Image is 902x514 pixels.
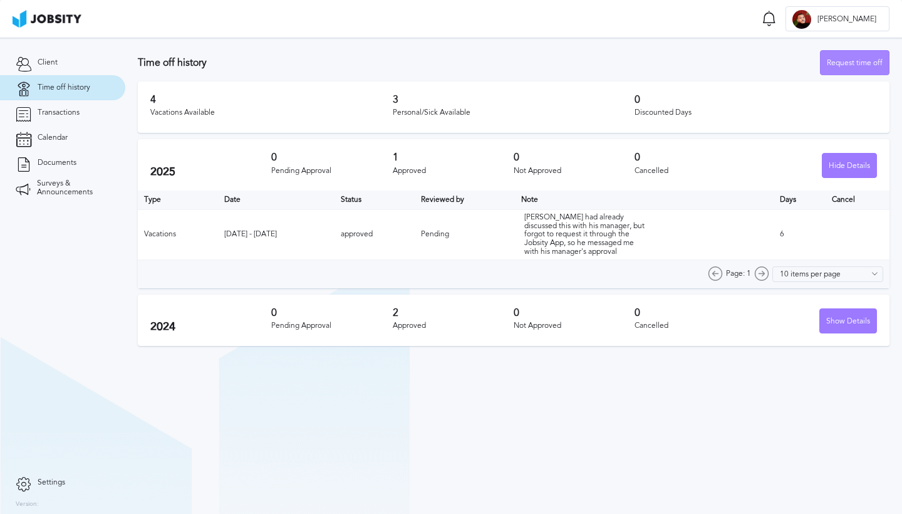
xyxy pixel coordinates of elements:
[635,108,877,117] div: Discounted Days
[393,322,514,330] div: Approved
[635,167,755,176] div: Cancelled
[514,307,635,318] h3: 0
[635,307,755,318] h3: 0
[138,191,218,209] th: Type
[514,167,635,176] div: Not Approved
[393,108,635,117] div: Personal/Sick Available
[822,154,876,179] div: Hide Details
[393,307,514,318] h3: 2
[421,229,449,238] span: Pending
[150,165,271,179] h2: 2025
[514,152,635,163] h3: 0
[811,15,883,24] span: [PERSON_NAME]
[726,270,751,278] span: Page: 1
[524,213,650,256] div: [PERSON_NAME] had already discussed this with his manager, but forgot to request it through the J...
[393,152,514,163] h3: 1
[150,108,393,117] div: Vacations Available
[38,478,65,487] span: Settings
[271,167,392,176] div: Pending Approval
[792,10,811,29] div: E
[415,191,515,209] th: Toggle SortBy
[785,6,889,31] button: E[PERSON_NAME]
[820,50,889,75] button: Request time off
[819,308,877,333] button: Show Details
[38,159,76,167] span: Documents
[514,322,635,330] div: Not Approved
[393,167,514,176] div: Approved
[821,51,889,76] div: Request time off
[271,322,392,330] div: Pending Approval
[826,191,889,209] th: Cancel
[271,152,392,163] h3: 0
[774,209,826,260] td: 6
[16,501,39,508] label: Version:
[334,191,415,209] th: Toggle SortBy
[635,152,755,163] h3: 0
[150,94,393,105] h3: 4
[38,108,80,117] span: Transactions
[37,179,110,197] span: Surveys & Announcements
[822,153,877,178] button: Hide Details
[635,94,877,105] h3: 0
[774,191,826,209] th: Days
[334,209,415,260] td: approved
[138,57,820,68] h3: Time off history
[150,320,271,333] h2: 2024
[38,58,58,67] span: Client
[13,10,81,28] img: ab4bad089aa723f57921c736e9817d99.png
[38,134,68,142] span: Calendar
[515,191,774,209] th: Toggle SortBy
[218,191,335,209] th: Toggle SortBy
[138,209,218,260] td: Vacations
[393,94,635,105] h3: 3
[218,209,335,260] td: [DATE] - [DATE]
[820,309,876,334] div: Show Details
[635,322,755,330] div: Cancelled
[271,307,392,318] h3: 0
[38,83,90,92] span: Time off history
